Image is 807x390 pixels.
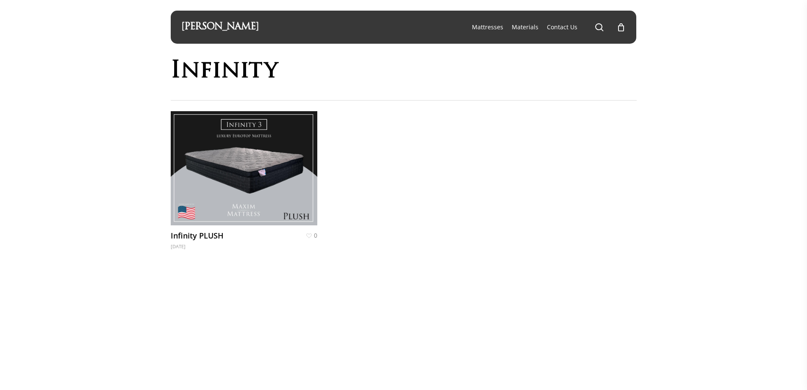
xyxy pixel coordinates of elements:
div: [DATE] [171,232,273,252]
h4: Infinity PLUSH [171,231,273,240]
a: 0 [306,233,317,238]
a: Materials [512,23,538,31]
a: [PERSON_NAME] [181,22,259,32]
h1: Infinity [171,59,637,85]
a: Mattresses [472,23,503,31]
span: 0 [314,233,317,238]
nav: Main Menu [468,11,626,44]
a: Contact Us [547,23,577,31]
